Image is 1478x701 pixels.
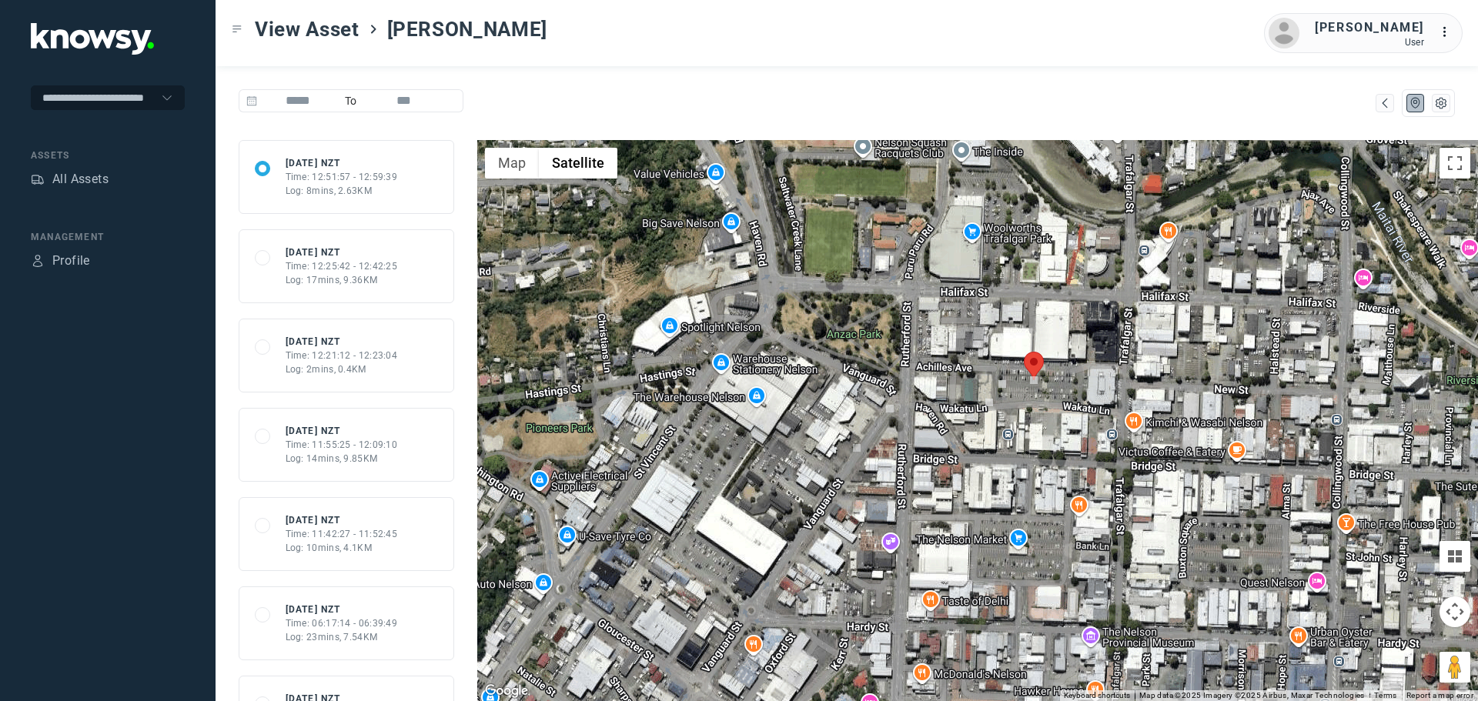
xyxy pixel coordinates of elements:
button: Map camera controls [1440,596,1470,627]
div: Time: 11:42:27 - 11:52:45 [286,527,398,541]
div: Time: 12:51:57 - 12:59:39 [286,170,398,184]
div: [DATE] NZT [286,335,398,349]
span: To [339,89,363,112]
div: [DATE] NZT [286,424,398,438]
tspan: ... [1440,26,1456,38]
div: All Assets [52,170,109,189]
div: : [1440,23,1458,42]
div: [DATE] NZT [286,245,398,259]
button: Tilt map [1440,541,1470,572]
div: Time: 12:21:12 - 12:23:04 [286,349,398,362]
a: Report a map error [1406,691,1473,699]
img: Application Logo [31,23,154,55]
div: Map [1378,96,1392,110]
div: Log: 10mins, 4.1KM [286,541,398,555]
div: : [1440,23,1458,44]
a: ProfileProfile [31,252,90,270]
div: List [1434,96,1448,110]
div: Management [31,230,185,244]
button: Keyboard shortcuts [1064,690,1130,701]
a: Open this area in Google Maps (opens a new window) [481,681,532,701]
button: Toggle fullscreen view [1440,148,1470,179]
div: Log: 23mins, 7.54KM [286,630,398,644]
div: Assets [31,149,185,162]
span: Map data ©2025 Imagery ©2025 Airbus, Maxar Technologies [1139,691,1365,699]
span: View Asset [255,15,359,43]
button: Drag Pegman onto the map to open Street View [1440,652,1470,683]
div: > [367,23,380,35]
span: [PERSON_NAME] [387,15,547,43]
img: avatar.png [1269,18,1299,48]
div: Log: 8mins, 2.63KM [286,184,398,198]
div: Log: 17mins, 9.36KM [286,273,398,287]
button: Show street map [485,148,539,179]
div: [DATE] NZT [286,156,398,170]
div: Assets [31,172,45,186]
button: Show satellite imagery [539,148,617,179]
div: Log: 14mins, 9.85KM [286,452,398,466]
div: User [1315,37,1424,48]
div: Profile [52,252,90,270]
div: [PERSON_NAME] [1315,18,1424,37]
div: Log: 2mins, 0.4KM [286,362,398,376]
a: AssetsAll Assets [31,170,109,189]
div: [DATE] NZT [286,513,398,527]
div: Toggle Menu [232,24,242,35]
div: Time: 12:25:42 - 12:42:25 [286,259,398,273]
div: Time: 06:17:14 - 06:39:49 [286,616,398,630]
a: Terms (opens in new tab) [1374,691,1397,699]
img: Google [481,681,532,701]
div: [DATE] NZT [286,603,398,616]
div: Profile [31,254,45,268]
div: Map [1409,96,1423,110]
div: Time: 11:55:25 - 12:09:10 [286,438,398,452]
